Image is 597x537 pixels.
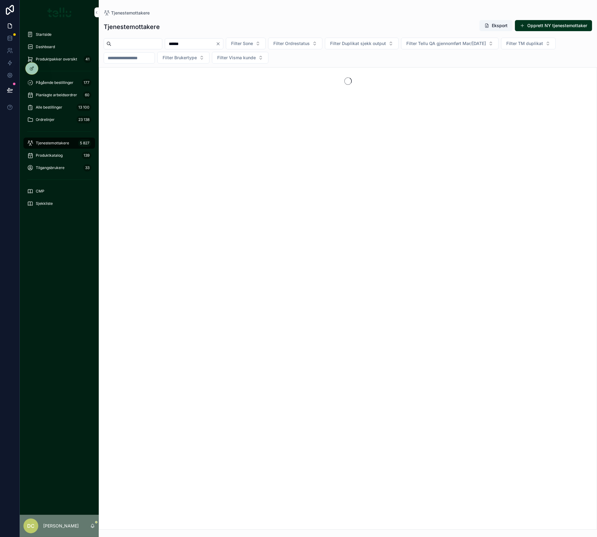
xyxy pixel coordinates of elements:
[501,38,556,49] button: Select Button
[78,139,91,147] div: 5 827
[23,77,95,88] a: Pågående bestillinger177
[77,116,91,123] div: 23 138
[83,164,91,171] div: 33
[36,93,77,97] span: Planlagte arbeidsordrer
[406,40,486,47] span: Filter Tellu QA gjennomført Mar/[DATE]
[36,153,63,158] span: Produktkatalog
[268,38,322,49] button: Select Button
[43,523,79,529] p: [PERSON_NAME]
[157,52,209,64] button: Select Button
[36,189,44,194] span: CMP
[36,201,53,206] span: Sjekkliste
[325,38,399,49] button: Select Button
[36,117,55,122] span: Ordrelinjer
[23,54,95,65] a: Produktpakker oversikt41
[23,138,95,149] a: Tjenestemottakere5 827
[23,41,95,52] a: Dashboard
[226,38,266,49] button: Select Button
[36,32,52,37] span: Startside
[36,105,62,110] span: Alle bestillinger
[23,29,95,40] a: Startside
[23,198,95,209] a: Sjekkliste
[217,55,256,61] span: Filter Visma kunde
[23,114,95,125] a: Ordrelinjer23 138
[479,20,512,31] button: Eksport
[401,38,499,49] button: Select Button
[82,152,91,159] div: 139
[36,141,69,146] span: Tjenestemottakere
[36,165,64,170] span: Tilgangsbrukere
[82,79,91,86] div: 177
[104,23,160,31] h1: Tjenestemottakere
[36,80,73,85] span: Pågående bestillinger
[515,20,592,31] button: Opprett NY tjenestemottaker
[84,56,91,63] div: 41
[104,10,150,16] a: Tjenestemottakere
[23,102,95,113] a: Alle bestillinger13 100
[216,41,223,46] button: Clear
[36,57,77,62] span: Produktpakker oversikt
[23,89,95,101] a: Planlagte arbeidsordrer60
[163,55,197,61] span: Filter Brukertype
[77,104,91,111] div: 13 100
[27,522,35,530] span: DC
[20,25,99,217] div: scrollable content
[83,91,91,99] div: 60
[23,186,95,197] a: CMP
[273,40,310,47] span: Filter Ordrestatus
[111,10,150,16] span: Tjenestemottakere
[231,40,253,47] span: Filter Sone
[36,44,55,49] span: Dashboard
[506,40,543,47] span: Filter TM duplikat
[23,162,95,173] a: Tilgangsbrukere33
[212,52,268,64] button: Select Button
[330,40,386,47] span: Filter Duplikat sjekk output
[23,150,95,161] a: Produktkatalog139
[47,7,72,17] img: App logo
